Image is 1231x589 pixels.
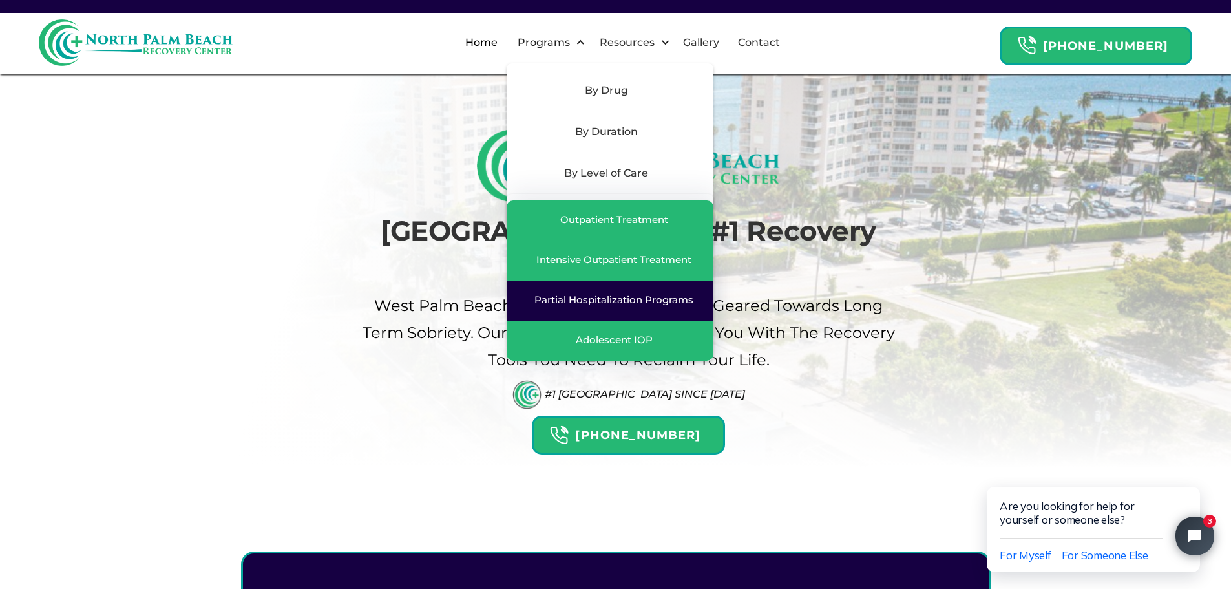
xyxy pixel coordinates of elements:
nav: Programs [507,63,713,235]
div: Adolescent IOP [576,334,653,347]
a: Outpatient Treatment [507,200,713,241]
div: #1 [GEOGRAPHIC_DATA] Since [DATE] [545,388,745,400]
div: Resources [596,35,658,50]
img: Header Calendar Icons [1017,36,1036,56]
h1: [GEOGRAPHIC_DATA]'s #1 Recovery Center [361,215,897,280]
div: By Duration [507,111,713,153]
div: By Level of Care [507,153,713,194]
img: Header Calendar Icons [549,425,569,445]
img: North Palm Beach Recovery Logo (Rectangle) [477,129,780,202]
nav: By Level of Care [507,194,713,361]
strong: [PHONE_NUMBER] [575,428,700,442]
div: By Duration [514,124,698,140]
strong: [PHONE_NUMBER] [1043,39,1168,53]
a: Header Calendar Icons[PHONE_NUMBER] [1000,20,1192,65]
a: Gallery [675,22,727,63]
div: Programs [514,35,573,50]
iframe: Tidio Chat [960,445,1231,589]
div: By Drug [507,70,713,111]
div: Mental Health [507,194,713,235]
p: West palm beach's Choice For drug Rehab Geared Towards Long term sobriety. Our Recovery Center pr... [361,292,897,374]
a: Header Calendar Icons[PHONE_NUMBER] [532,409,724,455]
div: Outpatient Treatment [560,213,668,226]
div: Programs [507,22,589,63]
a: Intensive Outpatient Treatment [507,241,713,281]
div: Partial Hospitalization Programs [534,294,693,306]
a: Contact [730,22,788,63]
a: Adolescent IOP [507,321,713,361]
a: Home [458,22,505,63]
div: By Level of Care [514,166,698,181]
div: Resources [589,22,673,63]
div: Intensive Outpatient Treatment [536,253,691,266]
a: Partial Hospitalization Programs [507,281,713,321]
div: By Drug [514,83,698,98]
